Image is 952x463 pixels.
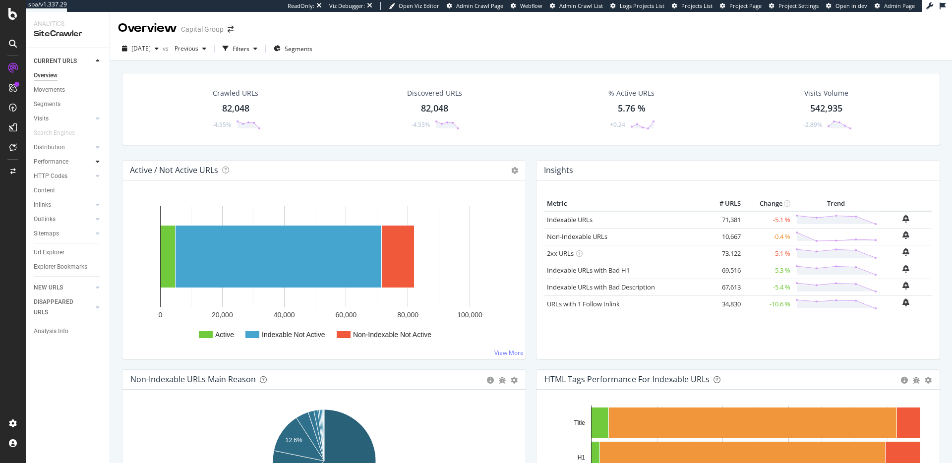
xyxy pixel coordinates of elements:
text: Active [215,331,234,339]
a: NEW URLS [34,283,93,293]
div: Visits Volume [804,88,848,98]
div: Sitemaps [34,229,59,239]
div: Explorer Bookmarks [34,262,87,272]
a: 2xx URLs [547,249,574,258]
span: Open in dev [835,2,867,9]
span: Admin Crawl List [559,2,603,9]
text: 20,000 [212,311,233,319]
text: Non-Indexable Not Active [353,331,431,339]
span: Project Settings [778,2,819,9]
h4: Insights [544,164,573,177]
div: bell-plus [902,298,909,306]
a: Open Viz Editor [389,2,439,10]
div: bell-plus [902,248,909,256]
text: 60,000 [335,311,357,319]
text: 80,000 [397,311,418,319]
text: 40,000 [274,311,295,319]
td: -5.3 % [743,262,793,279]
span: Admin Crawl Page [456,2,503,9]
a: View More [494,348,524,357]
div: Inlinks [34,200,51,210]
a: Segments [34,99,103,110]
td: -10.6 % [743,295,793,312]
span: Projects List [681,2,713,9]
td: -5.1 % [743,211,793,229]
div: 82,048 [222,102,249,115]
a: Search Engines [34,128,85,138]
div: Search Engines [34,128,75,138]
div: arrow-right-arrow-left [228,26,234,33]
a: Url Explorer [34,247,103,258]
text: H1 [578,454,586,461]
div: Distribution [34,142,65,153]
div: CURRENT URLS [34,56,77,66]
td: 71,381 [704,211,743,229]
div: gear [511,377,518,384]
text: Indexable Not Active [262,331,325,339]
span: Segments [285,45,312,53]
div: DISAPPEARED URLS [34,297,84,318]
button: Segments [270,41,316,57]
td: 34,830 [704,295,743,312]
svg: A chart. [130,196,518,351]
div: -2.89% [803,120,822,129]
a: URLs with 1 Follow Inlink [547,299,620,308]
div: ReadOnly: [288,2,314,10]
div: % Active URLs [608,88,654,98]
div: 82,048 [421,102,448,115]
a: Open in dev [826,2,867,10]
div: bug [913,377,920,384]
span: Previous [171,44,198,53]
div: SiteCrawler [34,28,102,40]
td: -0.4 % [743,228,793,245]
button: Filters [219,41,261,57]
div: circle-info [487,377,494,384]
span: Open Viz Editor [399,2,439,9]
td: 67,613 [704,279,743,295]
div: Content [34,185,55,196]
a: Project Page [720,2,762,10]
a: Explorer Bookmarks [34,262,103,272]
div: 542,935 [810,102,842,115]
div: Analysis Info [34,326,68,337]
div: 5.76 % [618,102,646,115]
a: Indexable URLs with Bad H1 [547,266,630,275]
div: bug [499,377,506,384]
text: 0 [159,311,163,319]
div: Overview [118,20,177,37]
a: Admin Page [875,2,915,10]
td: -5.4 % [743,279,793,295]
div: Viz Debugger: [329,2,365,10]
div: NEW URLS [34,283,63,293]
div: Visits [34,114,49,124]
th: Metric [544,196,704,211]
a: HTTP Codes [34,171,93,181]
span: 2025 Sep. 12th [131,44,151,53]
div: -4.55% [212,120,231,129]
span: Admin Page [884,2,915,9]
span: Webflow [520,2,542,9]
a: Project Settings [769,2,819,10]
div: Performance [34,157,68,167]
div: Movements [34,85,65,95]
td: 69,516 [704,262,743,279]
text: 100,000 [457,311,482,319]
div: bell-plus [902,231,909,239]
td: -5.1 % [743,245,793,262]
th: # URLS [704,196,743,211]
a: Projects List [672,2,713,10]
a: Logs Projects List [610,2,664,10]
text: 12.6% [286,437,302,444]
div: circle-info [901,377,908,384]
a: Visits [34,114,93,124]
a: CURRENT URLS [34,56,93,66]
a: Indexable URLs with Bad Description [547,283,655,291]
th: Change [743,196,793,211]
div: Non-Indexable URLs Main Reason [130,374,256,384]
span: vs [163,44,171,53]
h4: Active / Not Active URLs [130,164,218,177]
div: bell-plus [902,265,909,273]
a: Content [34,185,103,196]
td: 10,667 [704,228,743,245]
